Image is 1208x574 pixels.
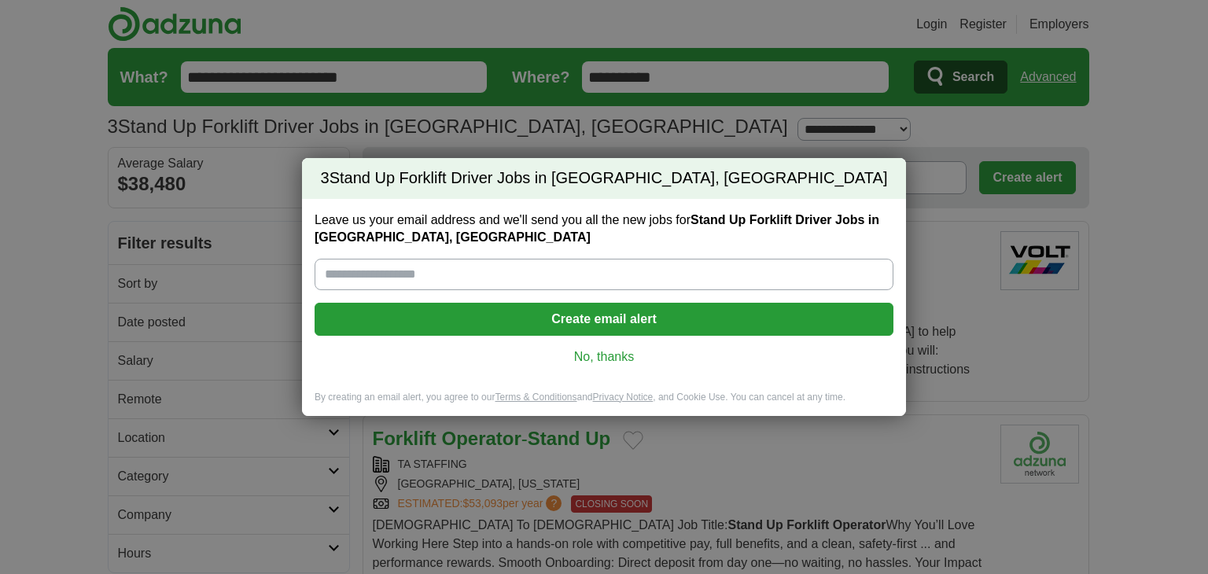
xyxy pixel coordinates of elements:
h2: Stand Up Forklift Driver Jobs in [GEOGRAPHIC_DATA], [GEOGRAPHIC_DATA] [302,158,906,199]
div: By creating an email alert, you agree to our and , and Cookie Use. You can cancel at any time. [302,391,906,417]
a: Privacy Notice [593,392,654,403]
span: 3 [321,167,330,189]
strong: Stand Up Forklift Driver Jobs in [GEOGRAPHIC_DATA], [GEOGRAPHIC_DATA] [315,213,879,244]
button: Create email alert [315,303,893,336]
label: Leave us your email address and we'll send you all the new jobs for [315,212,893,246]
a: Terms & Conditions [495,392,576,403]
a: No, thanks [327,348,881,366]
